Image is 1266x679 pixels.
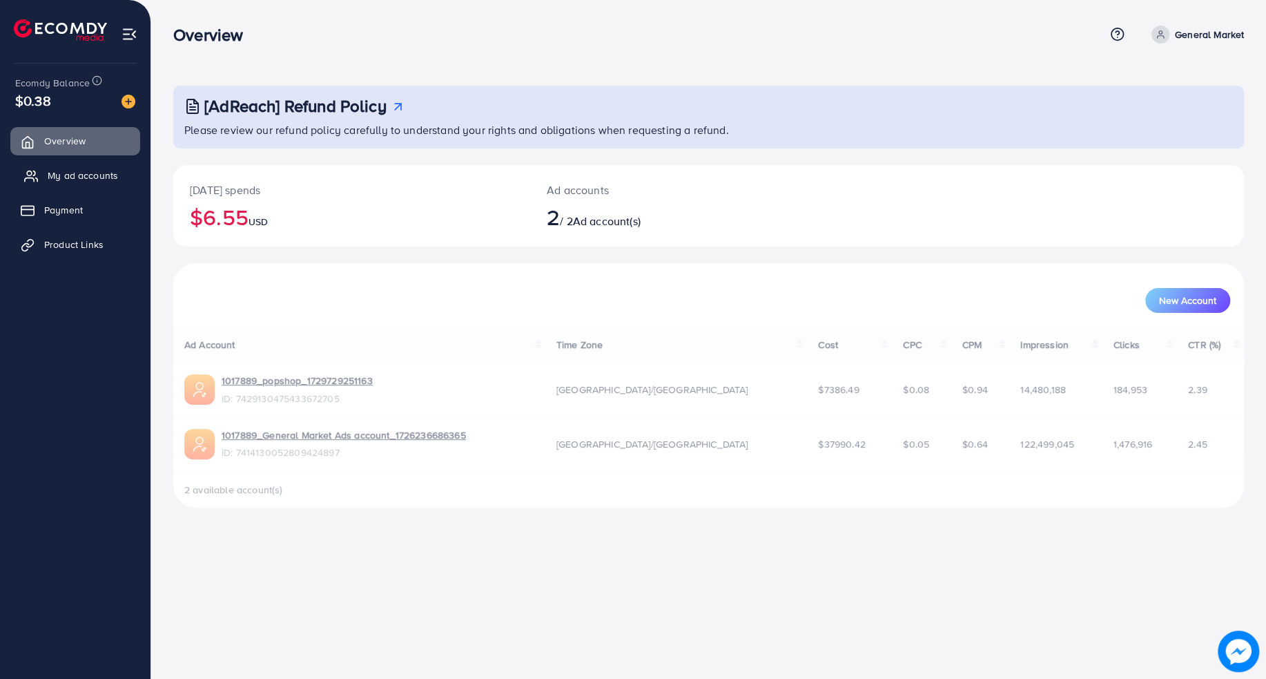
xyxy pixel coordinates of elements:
[44,134,86,148] span: Overview
[173,25,254,45] h3: Overview
[1218,631,1259,672] img: image
[547,201,560,233] span: 2
[1146,26,1244,44] a: General Market
[547,182,781,198] p: Ad accounts
[1145,288,1230,313] button: New Account
[10,162,140,189] a: My ad accounts
[15,90,51,111] span: $0.38
[249,215,268,229] span: USD
[10,127,140,155] a: Overview
[44,203,83,217] span: Payment
[1159,296,1216,305] span: New Account
[121,26,137,42] img: menu
[1175,26,1244,43] p: General Market
[190,204,514,230] h2: $6.55
[48,169,118,182] span: My ad accounts
[44,238,104,251] span: Product Links
[10,196,140,224] a: Payment
[121,95,135,108] img: image
[10,231,140,258] a: Product Links
[204,96,387,116] h3: [AdReach] Refund Policy
[190,182,514,198] p: [DATE] spends
[184,122,1236,138] p: Please review our refund policy carefully to understand your rights and obligations when requesti...
[573,213,641,229] span: Ad account(s)
[547,204,781,230] h2: / 2
[14,19,107,41] img: logo
[15,76,90,90] span: Ecomdy Balance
